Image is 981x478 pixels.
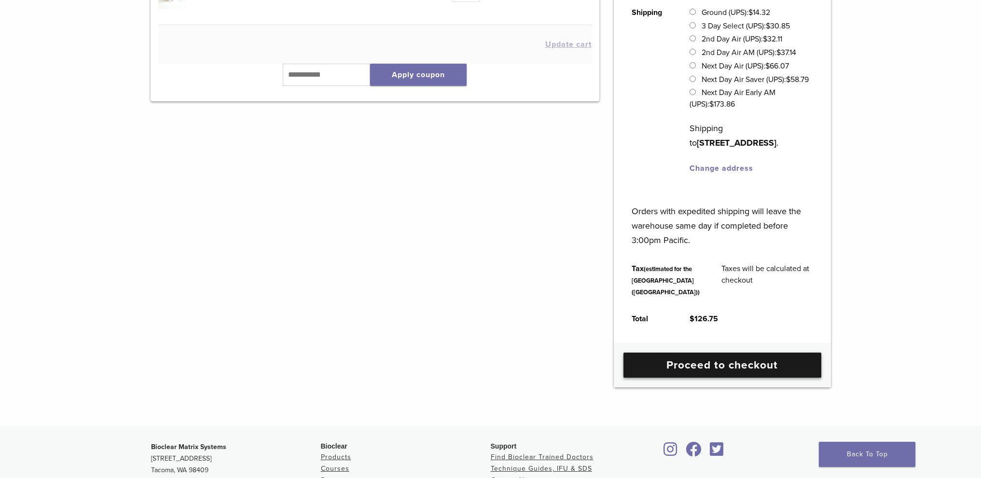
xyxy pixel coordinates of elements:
[683,448,705,457] a: Bioclear
[819,442,915,467] a: Back To Top
[702,34,782,44] label: 2nd Day Air (UPS):
[491,442,517,450] span: Support
[766,21,770,31] span: $
[707,448,727,457] a: Bioclear
[661,448,681,457] a: Bioclear
[321,453,351,461] a: Products
[690,314,694,324] span: $
[702,75,809,84] label: Next Day Air Saver (UPS):
[632,265,700,296] small: (estimated for the [GEOGRAPHIC_DATA] ([GEOGRAPHIC_DATA]))
[623,353,821,378] a: Proceed to checkout
[702,61,789,71] label: Next Day Air (UPS):
[621,255,711,305] th: Tax
[702,8,770,17] label: Ground (UPS):
[748,8,770,17] bdi: 14.32
[370,64,467,86] button: Apply coupon
[621,305,679,332] th: Total
[763,34,782,44] bdi: 32.11
[491,453,594,461] a: Find Bioclear Trained Doctors
[702,48,796,57] label: 2nd Day Air AM (UPS):
[709,99,714,109] span: $
[711,255,824,305] td: Taxes will be calculated at checkout
[709,99,735,109] bdi: 173.86
[702,21,790,31] label: 3 Day Select (UPS):
[763,34,767,44] span: $
[786,75,790,84] span: $
[786,75,809,84] bdi: 58.79
[690,88,775,109] label: Next Day Air Early AM (UPS):
[766,21,790,31] bdi: 30.85
[765,61,770,71] span: $
[151,443,226,451] strong: Bioclear Matrix Systems
[321,464,349,473] a: Courses
[697,137,776,148] strong: [STREET_ADDRESS]
[632,190,813,247] p: Orders with expedited shipping will leave the warehouse same day if completed before 3:00pm Pacific.
[491,464,592,473] a: Technique Guides, IFU & SDS
[776,48,781,57] span: $
[545,41,592,48] button: Update cart
[748,8,753,17] span: $
[690,164,753,173] a: Change address
[321,442,347,450] span: Bioclear
[690,121,813,150] p: Shipping to .
[776,48,796,57] bdi: 37.14
[690,314,718,324] bdi: 126.75
[765,61,789,71] bdi: 66.07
